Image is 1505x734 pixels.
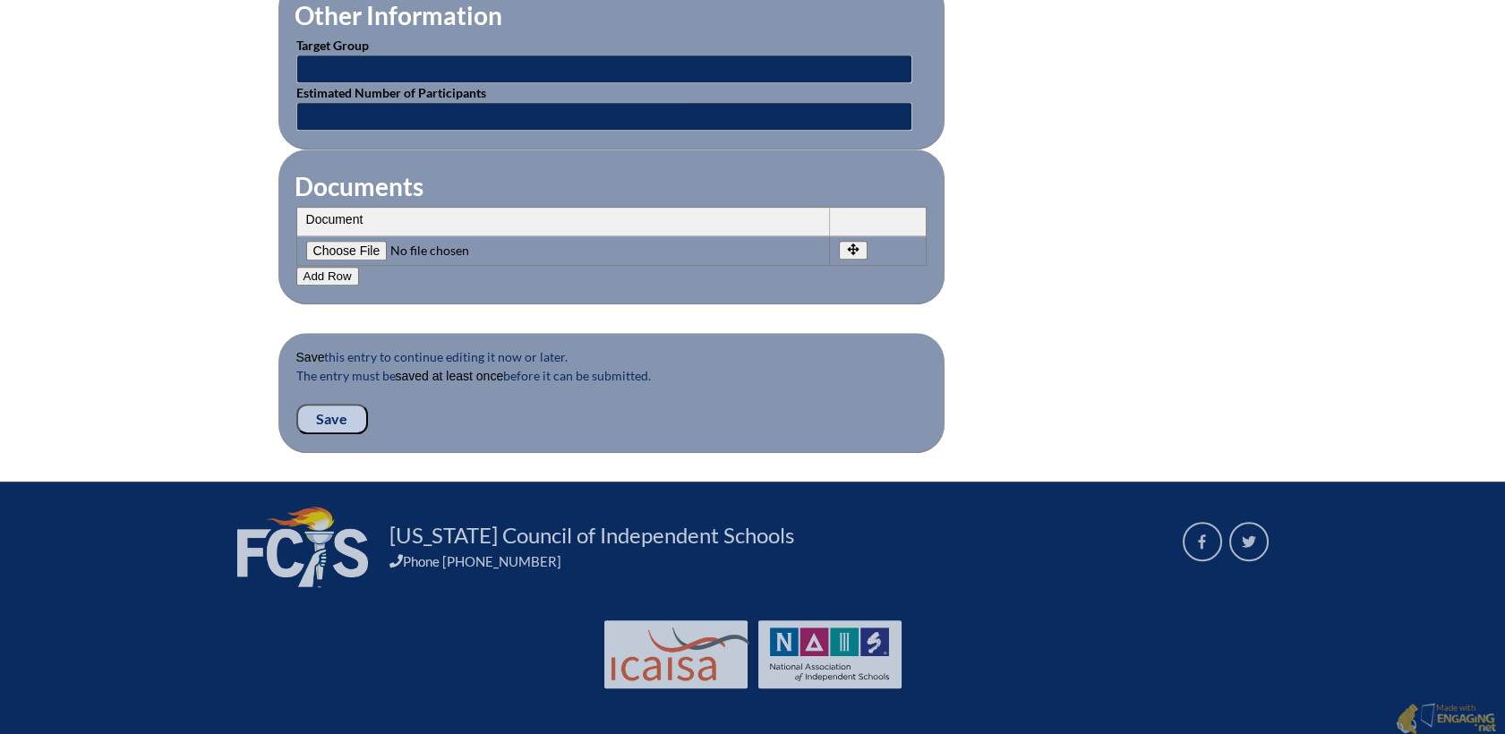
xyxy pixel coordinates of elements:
img: Engaging - Bring it online [1436,713,1496,734]
th: Document [297,208,830,236]
img: FCIS_logo_white [237,507,368,587]
img: Int'l Council Advancing Independent School Accreditation logo [611,627,749,681]
p: The entry must be before it can be submitted. [296,366,927,404]
img: NAIS Logo [770,627,890,681]
a: [US_STATE] Council of Independent Schools [382,521,801,550]
p: this entry to continue editing it now or later. [296,347,927,366]
div: Phone [PHONE_NUMBER] [389,553,1161,569]
legend: Documents [293,171,425,201]
button: Add Row [296,267,359,286]
img: Engaging - Bring it online [1420,703,1439,729]
b: saved at least once [396,369,504,383]
label: Estimated Number of Participants [296,85,486,100]
input: Save [296,404,368,434]
b: Save [296,350,325,364]
label: Target Group [296,38,369,53]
